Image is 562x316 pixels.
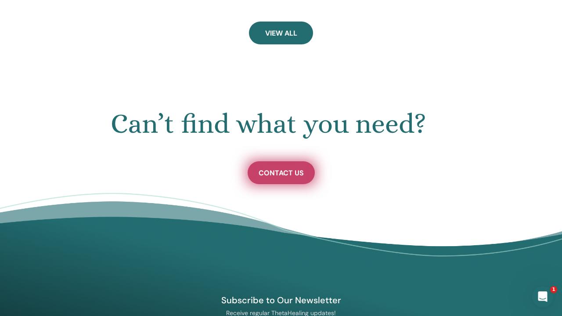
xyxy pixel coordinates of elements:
span: View All [265,29,297,38]
h4: Subscribe to Our Newsletter [180,294,382,306]
h1: Can’t find what you need? [38,108,499,140]
a: Contact Us [248,161,315,184]
iframe: Intercom live chat [532,286,553,307]
a: View All [249,22,313,44]
span: Contact Us [259,168,304,178]
span: 1 [550,286,557,293]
